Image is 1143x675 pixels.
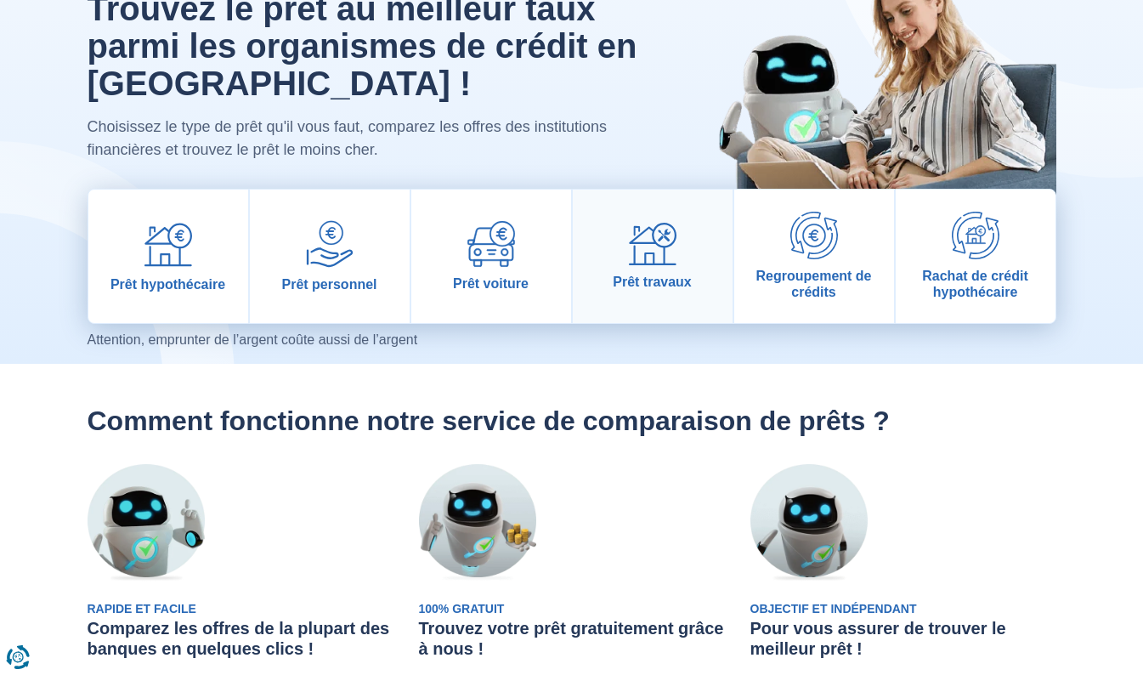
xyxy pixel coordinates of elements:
a: Prêt hypothécaire [88,190,248,323]
h3: Comparez les offres de la plupart des banques en quelques clics ! [88,618,393,659]
img: Objectif et Indépendant [750,464,868,581]
a: Prêt voiture [411,190,571,323]
a: Prêt travaux [573,190,733,323]
p: Choisissez le type de prêt qu'il vous faut, comparez les offres des institutions financières et t... [88,116,642,162]
img: 100% Gratuit [419,464,536,581]
img: Prêt hypothécaire [144,220,192,268]
span: Prêt voiture [453,275,529,292]
h3: Pour vous assurer de trouver le meilleur prêt ! [750,618,1056,659]
img: Prêt voiture [467,221,515,267]
a: Prêt personnel [250,190,410,323]
h2: Comment fonctionne notre service de comparaison de prêts ? [88,405,1056,437]
a: Rachat de crédit hypothécaire [896,190,1055,323]
span: Prêt travaux [613,274,692,290]
span: 100% Gratuit [419,602,505,615]
img: Rachat de crédit hypothécaire [952,212,999,259]
span: Regroupement de crédits [741,268,887,300]
img: Prêt travaux [629,223,676,266]
span: Objectif et Indépendant [750,602,917,615]
span: Rachat de crédit hypothécaire [903,268,1049,300]
a: Regroupement de crédits [734,190,894,323]
span: Rapide et Facile [88,602,196,615]
img: Prêt personnel [306,220,354,268]
img: Rapide et Facile [88,464,205,581]
span: Prêt hypothécaire [110,276,225,292]
span: Prêt personnel [281,276,376,292]
img: Regroupement de crédits [790,212,838,259]
h3: Trouvez votre prêt gratuitement grâce à nous ! [419,618,725,659]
